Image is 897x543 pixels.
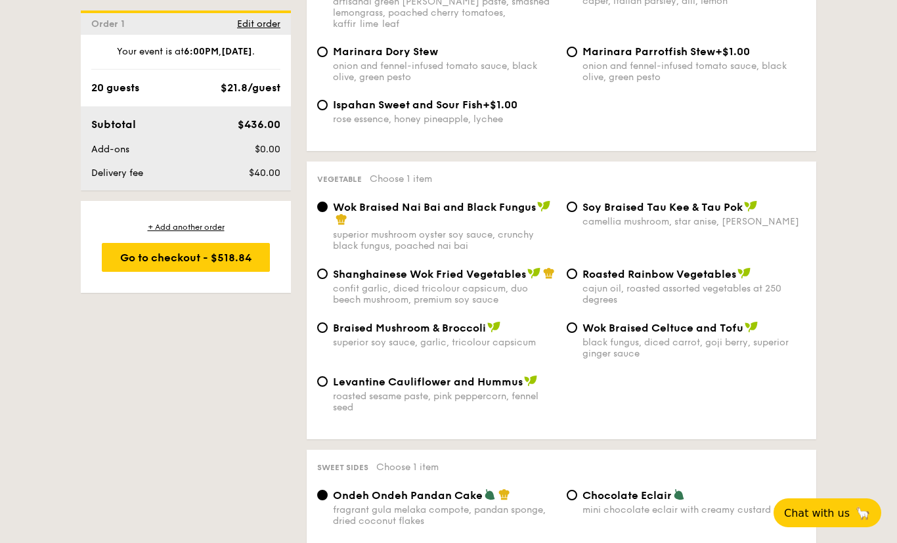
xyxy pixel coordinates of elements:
[582,322,743,334] span: Wok Braised Celtuce and Tofu
[737,267,751,279] img: icon-vegan.f8ff3823.svg
[582,489,672,502] span: Chocolate Eclair
[237,18,280,30] span: Edit order
[537,200,550,212] img: icon-vegan.f8ff3823.svg
[317,100,328,110] input: Ispahan Sweet and Sour Fish+$1.00rose essence, honey pineapple, lychee
[744,200,757,212] img: icon-vegan.f8ff3823.svg
[582,504,806,515] div: mini chocolate eclair with creamy custard filling
[333,322,486,334] span: Braised Mushroom & Broccoli
[582,216,806,227] div: camellia mushroom, star anise, [PERSON_NAME]
[91,167,143,179] span: Delivery fee
[715,45,750,58] span: +$1.00
[249,167,280,179] span: $40.00
[255,144,280,155] span: $0.00
[745,321,758,333] img: icon-vegan.f8ff3823.svg
[582,60,806,83] div: onion and fennel-infused tomato sauce, black olive, green pesto
[527,267,540,279] img: icon-vegan.f8ff3823.svg
[370,173,432,185] span: Choose 1 item
[543,267,555,279] img: icon-chef-hat.a58ddaea.svg
[333,114,556,125] div: rose essence, honey pineapple, lychee
[317,47,328,57] input: Marinara Dory Stewonion and fennel-infused tomato sauce, black olive, green pesto
[567,490,577,500] input: Chocolate Eclairmini chocolate eclair with creamy custard filling
[317,490,328,500] input: Ondeh Ondeh Pandan Cakefragrant gula melaka compote, pandan sponge, dried coconut flakes
[784,507,850,519] span: Chat with us
[91,118,136,131] span: Subtotal
[333,376,523,388] span: Levantine Cauliflower and Hummus
[336,213,347,225] img: icon-chef-hat.a58ddaea.svg
[91,144,129,155] span: Add-ons
[317,322,328,333] input: Braised Mushroom & Broccolisuperior soy sauce, garlic, tricolour capsicum
[333,98,483,111] span: Ispahan Sweet and Sour Fish
[567,202,577,212] input: ⁠Soy Braised Tau Kee & Tau Pokcamellia mushroom, star anise, [PERSON_NAME]
[774,498,881,527] button: Chat with us🦙
[91,18,130,30] span: Order 1
[567,47,577,57] input: Marinara Parrotfish Stew+$1.00onion and fennel-infused tomato sauce, black olive, green pesto
[333,337,556,348] div: superior soy sauce, garlic, tricolour capsicum
[333,283,556,305] div: confit garlic, diced tricolour capsicum, duo beech mushroom, premium soy sauce
[102,222,270,232] div: + Add another order
[582,283,806,305] div: cajun oil, roasted assorted vegetables at 250 degrees
[582,201,743,213] span: ⁠Soy Braised Tau Kee & Tau Pok
[582,268,736,280] span: Roasted Rainbow Vegetables
[238,118,280,131] span: $436.00
[582,337,806,359] div: black fungus, diced carrot, goji berry, superior ginger sauce
[333,229,556,251] div: superior mushroom oyster soy sauce, crunchy black fungus, poached nai bai
[184,46,219,57] strong: 6:00PM
[91,80,139,96] div: 20 guests
[673,489,685,500] img: icon-vegetarian.fe4039eb.svg
[582,45,715,58] span: Marinara Parrotfish Stew
[498,489,510,500] img: icon-chef-hat.a58ddaea.svg
[376,462,439,473] span: Choose 1 item
[333,391,556,413] div: roasted sesame paste, pink peppercorn, fennel seed
[483,98,517,111] span: +$1.00
[333,60,556,83] div: onion and fennel-infused tomato sauce, black olive, green pesto
[91,45,280,70] div: Your event is at , .
[102,243,270,272] div: Go to checkout - $518.84
[567,322,577,333] input: Wok Braised Celtuce and Tofublack fungus, diced carrot, goji berry, superior ginger sauce
[221,46,252,57] strong: [DATE]
[317,202,328,212] input: Wok Braised Nai Bai and Black Fungussuperior mushroom oyster soy sauce, crunchy black fungus, poa...
[333,201,536,213] span: Wok Braised Nai Bai and Black Fungus
[317,376,328,387] input: Levantine Cauliflower and Hummusroasted sesame paste, pink peppercorn, fennel seed
[333,45,438,58] span: Marinara Dory Stew
[333,489,483,502] span: Ondeh Ondeh Pandan Cake
[487,321,500,333] img: icon-vegan.f8ff3823.svg
[333,504,556,527] div: fragrant gula melaka compote, pandan sponge, dried coconut flakes
[567,269,577,279] input: Roasted Rainbow Vegetablescajun oil, roasted assorted vegetables at 250 degrees
[484,489,496,500] img: icon-vegetarian.fe4039eb.svg
[317,463,368,472] span: Sweet sides
[333,268,526,280] span: Shanghainese Wok Fried Vegetables
[221,80,280,96] div: $21.8/guest
[524,375,537,387] img: icon-vegan.f8ff3823.svg
[317,175,362,184] span: Vegetable
[855,506,871,521] span: 🦙
[317,269,328,279] input: Shanghainese Wok Fried Vegetablesconfit garlic, diced tricolour capsicum, duo beech mushroom, pre...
